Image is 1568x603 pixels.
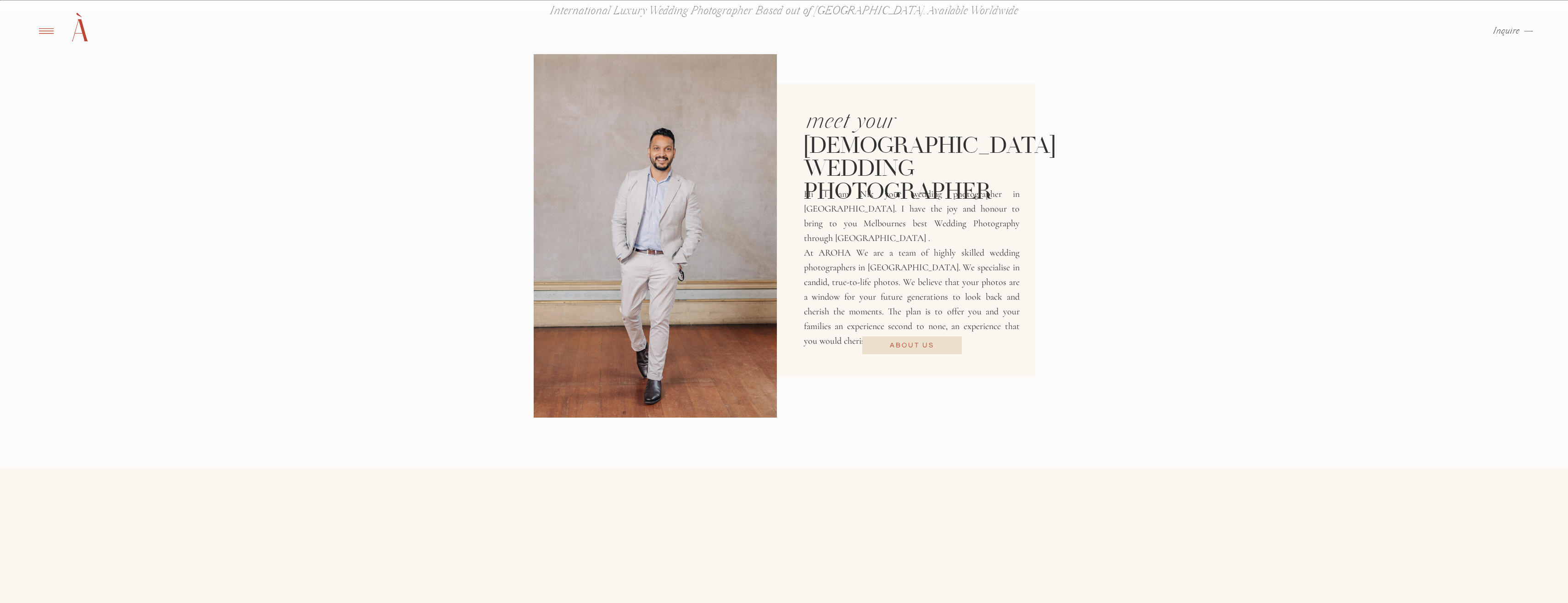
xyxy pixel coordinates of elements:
[806,111,904,133] h2: meet your
[1493,27,1520,36] a: Inquire
[887,340,937,351] a: About us
[804,187,1020,332] p: Hi I am Nik your wedding photographer in [GEOGRAPHIC_DATA]. I have the joy and honour to bring to...
[804,134,1003,179] h2: [DEMOGRAPHIC_DATA] Wedding photographer
[66,11,94,50] a: À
